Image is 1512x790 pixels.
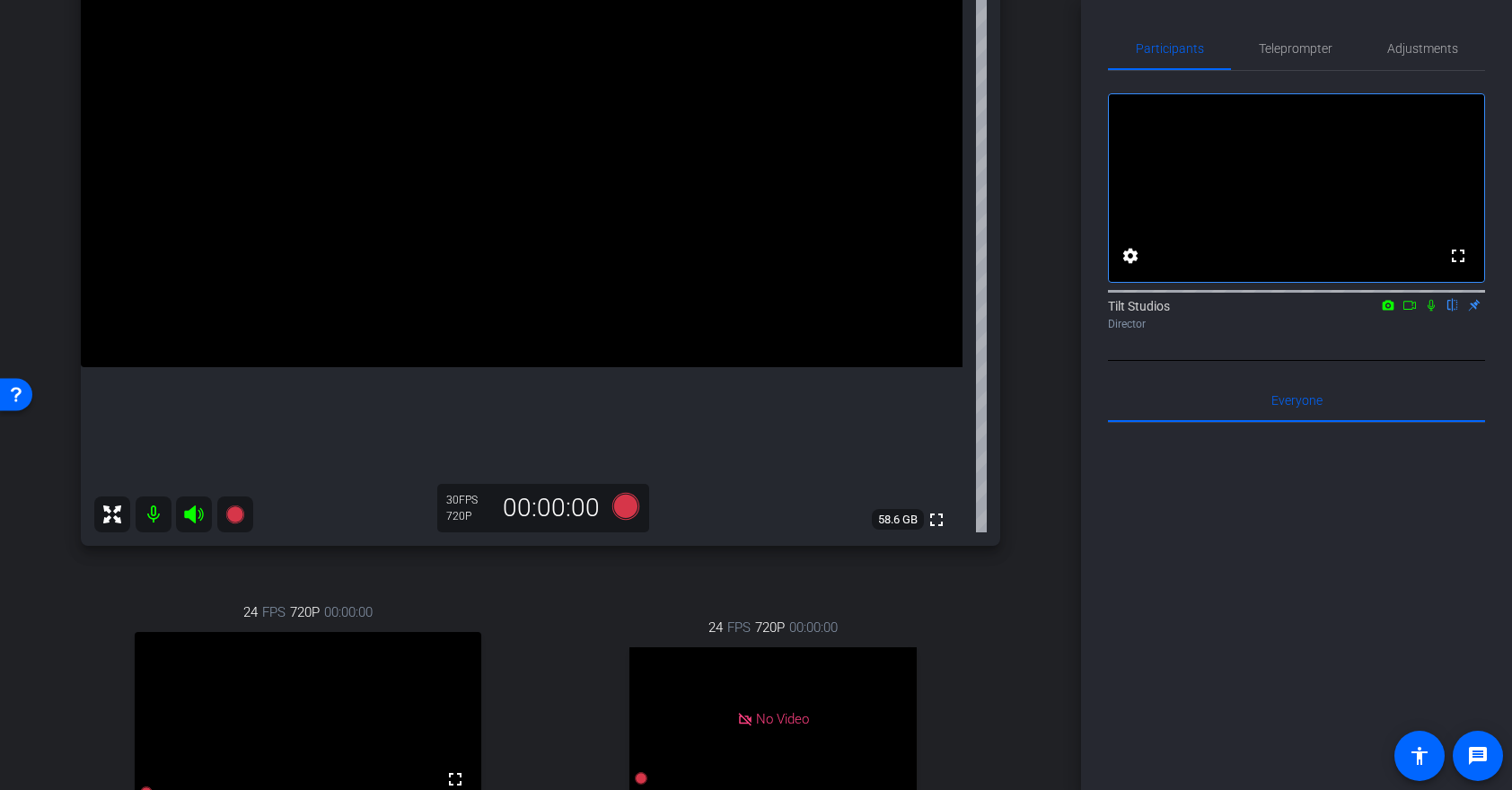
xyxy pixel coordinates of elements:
[491,493,611,523] div: 00:00:00
[1108,297,1485,332] div: Tilt Studios
[708,618,723,637] span: 24
[1271,394,1323,407] span: Everyone
[1442,296,1464,312] mat-icon: flip
[1467,745,1489,767] mat-icon: message
[262,602,286,622] span: FPS
[872,509,924,531] span: 58.6 GB
[727,618,751,637] span: FPS
[444,768,466,790] mat-icon: fullscreen
[789,618,838,637] span: 00:00:00
[324,602,373,622] span: 00:00:00
[756,710,809,726] span: No Video
[446,509,491,523] div: 720P
[1136,42,1204,55] span: Participants
[446,493,491,507] div: 30
[1120,245,1141,267] mat-icon: settings
[1387,42,1458,55] span: Adjustments
[1409,745,1430,767] mat-icon: accessibility
[243,602,258,622] span: 24
[1447,245,1469,267] mat-icon: fullscreen
[1259,42,1332,55] span: Teleprompter
[290,602,320,622] span: 720P
[755,618,785,637] span: 720P
[1108,316,1485,332] div: Director
[459,494,478,506] span: FPS
[926,509,947,531] mat-icon: fullscreen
